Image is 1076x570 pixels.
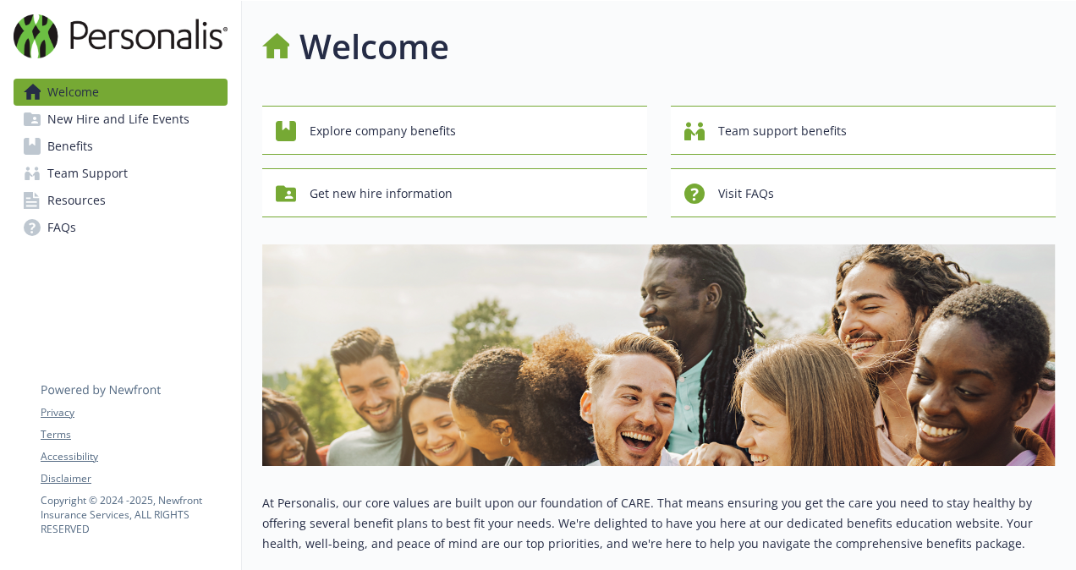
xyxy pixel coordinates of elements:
[47,133,93,160] span: Benefits
[310,115,456,147] span: Explore company benefits
[671,168,1056,217] button: Visit FAQs
[14,106,228,133] a: New Hire and Life Events
[41,427,227,442] a: Terms
[14,133,228,160] a: Benefits
[47,187,106,214] span: Resources
[47,79,99,106] span: Welcome
[41,449,227,464] a: Accessibility
[262,493,1056,554] p: At Personalis, our core values are built upon our foundation of CARE. That means ensuring you get...
[671,106,1056,155] button: Team support benefits
[14,79,228,106] a: Welcome
[14,187,228,214] a: Resources
[262,168,647,217] button: Get new hire information
[718,178,774,210] span: Visit FAQs
[310,178,453,210] span: Get new hire information
[41,471,227,486] a: Disclaimer
[262,106,647,155] button: Explore company benefits
[41,405,227,420] a: Privacy
[299,21,449,72] h1: Welcome
[47,214,76,241] span: FAQs
[14,214,228,241] a: FAQs
[262,244,1056,466] img: overview page banner
[41,493,227,536] p: Copyright © 2024 - 2025 , Newfront Insurance Services, ALL RIGHTS RESERVED
[14,160,228,187] a: Team Support
[47,106,189,133] span: New Hire and Life Events
[47,160,128,187] span: Team Support
[718,115,847,147] span: Team support benefits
